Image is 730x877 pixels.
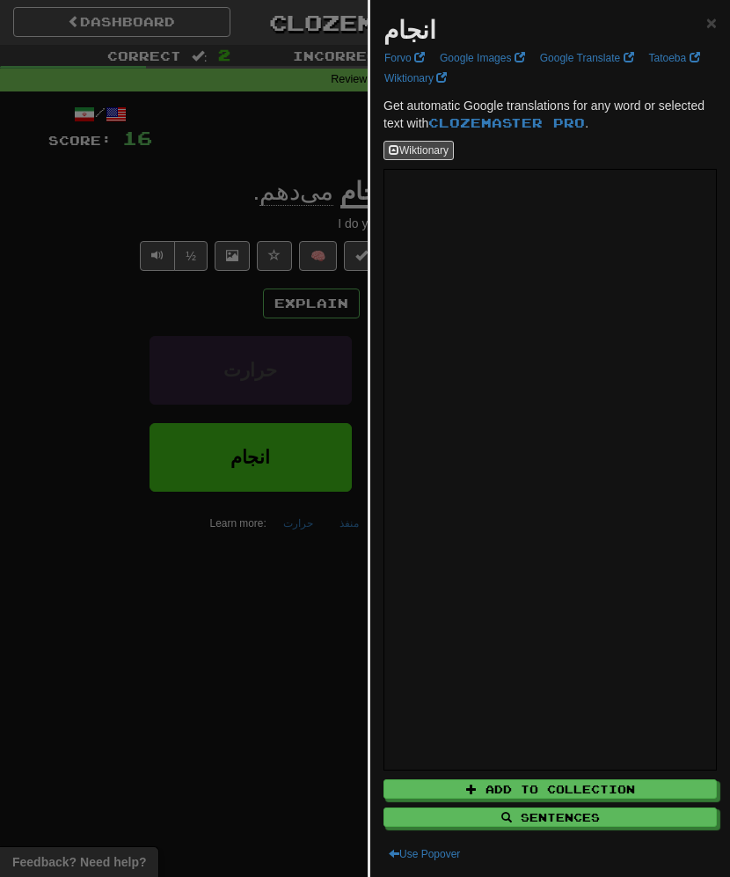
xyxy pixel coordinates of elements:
[428,115,585,130] a: Clozemaster Pro
[379,48,430,68] a: Forvo
[383,844,465,864] button: Use Popover
[383,808,717,827] button: Sentences
[706,12,717,33] span: ×
[706,13,717,32] button: Close
[383,97,717,132] p: Get automatic Google translations for any word or selected text with .
[383,17,436,44] strong: انجام
[535,48,639,68] a: Google Translate
[644,48,705,68] a: Tatoeba
[383,141,454,160] button: Wiktionary
[383,779,717,799] button: Add to Collection
[434,48,530,68] a: Google Images
[379,69,452,88] a: Wiktionary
